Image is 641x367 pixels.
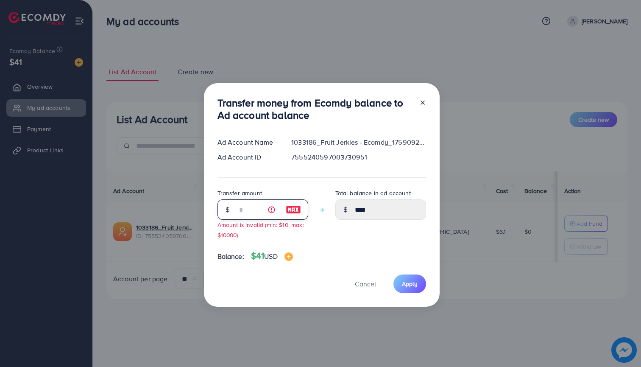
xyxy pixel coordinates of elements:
[335,189,411,197] label: Total balance in ad account
[284,152,432,162] div: 7555240597003730951
[211,137,285,147] div: Ad Account Name
[217,97,412,121] h3: Transfer money from Ecomdy balance to Ad account balance
[284,252,293,261] img: image
[355,279,376,289] span: Cancel
[264,252,277,261] span: USD
[402,280,418,288] span: Apply
[217,221,304,238] small: Amount is invalid (min: $10, max: $10000)
[251,251,293,261] h4: $41
[211,152,285,162] div: Ad Account ID
[344,275,387,293] button: Cancel
[217,252,244,261] span: Balance:
[286,205,301,215] img: image
[217,189,262,197] label: Transfer amount
[393,275,426,293] button: Apply
[284,137,432,147] div: 1033186_Fruit Jerkies - Ecomdy_1759092287468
